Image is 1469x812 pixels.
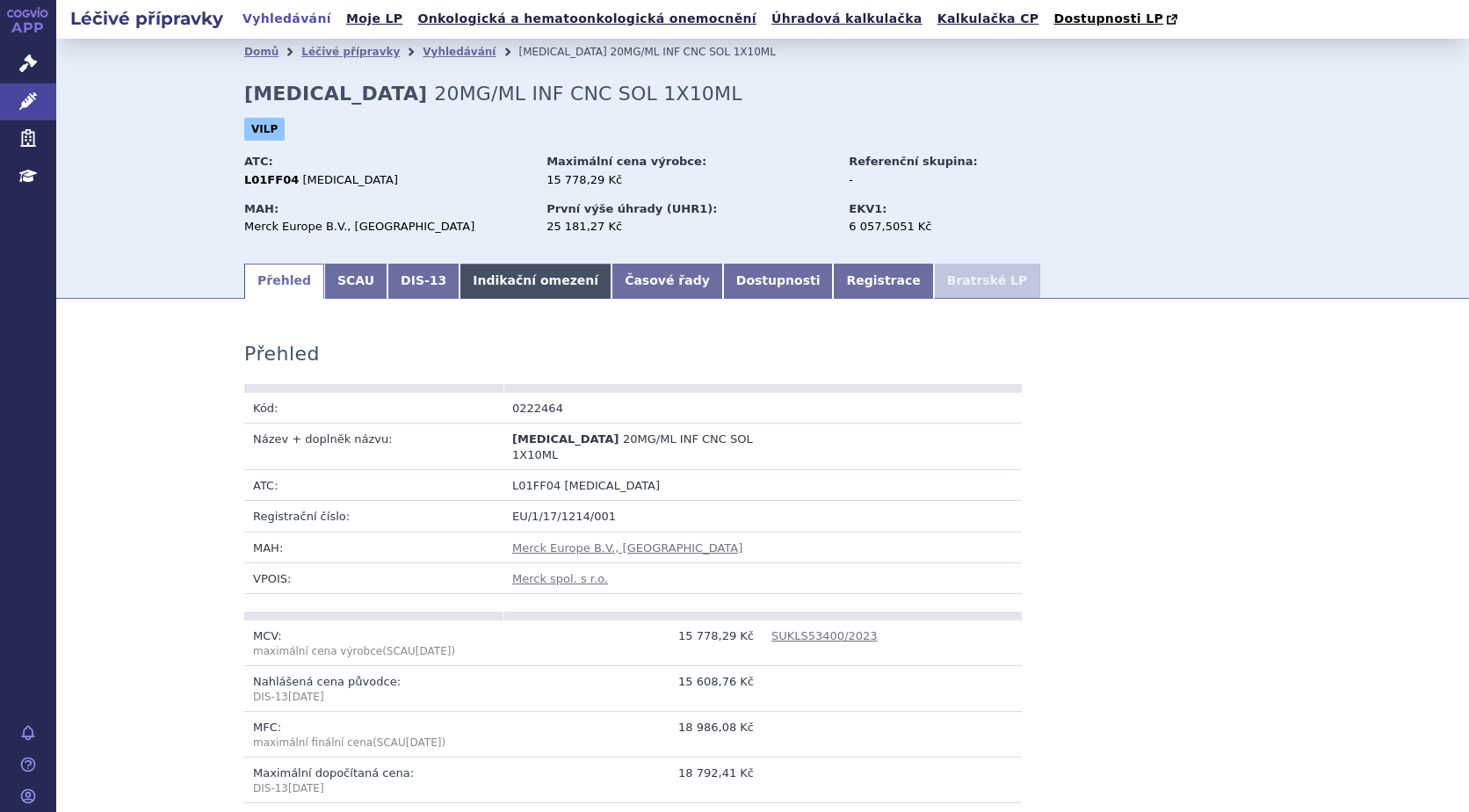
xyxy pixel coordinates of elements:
strong: Maximální cena výrobce: [546,155,706,168]
strong: První výše úhrady (UHR1): [546,202,717,215]
strong: L01FF04 [244,173,299,186]
span: [MEDICAL_DATA] [512,432,619,446]
p: DIS-13 [253,781,495,796]
td: Maximální dopočítaná cena: [244,758,503,803]
span: 20MG/ML INF CNC SOL 1X10ML [434,83,742,105]
p: maximální finální cena [253,736,495,750]
span: 20MG/ML INF CNC SOL 1X10ML [512,432,753,461]
span: [DATE] [416,645,452,657]
a: SUKLS53400/2023 [771,629,878,642]
td: Registrační číslo: [244,501,503,532]
td: Název + doplněk názvu: [244,423,503,469]
td: MAH: [244,532,503,562]
div: 25 181,27 Kč [546,219,832,235]
a: Léčivé přípravky [301,46,400,58]
a: Moje LP [341,7,408,31]
a: Onkologická a hematoonkologická onemocnění [412,7,762,31]
span: [MEDICAL_DATA] [302,173,398,186]
div: Merck Europe B.V., [GEOGRAPHIC_DATA] [244,219,530,235]
a: Vyhledávání [423,46,496,58]
a: Merck Europe B.V., [GEOGRAPHIC_DATA] [512,541,742,555]
span: maximální cena výrobce [253,645,382,657]
span: 20MG/ML INF CNC SOL 1X10ML [611,46,776,58]
a: SCAU [324,264,387,299]
td: VPOIS: [244,562,503,593]
span: [DATE] [288,782,324,794]
td: MFC: [244,712,503,758]
span: [DATE] [406,736,442,749]
span: [MEDICAL_DATA] [564,479,660,492]
td: 0222464 [503,393,763,424]
a: Domů [244,46,279,58]
td: MCV: [244,620,503,666]
a: Kalkulačka CP [932,7,1045,31]
td: EU/1/17/1214/001 [503,501,1022,532]
td: Nahlášená cena původce: [244,666,503,712]
a: Merck spol. s r.o. [512,572,608,585]
td: 15 778,29 Kč [503,620,763,666]
strong: Referenční skupina: [849,155,977,168]
p: DIS-13 [253,690,495,705]
td: Kód: [244,393,503,424]
a: Časové řady [611,264,723,299]
td: 18 792,41 Kč [503,758,763,803]
span: Dostupnosti LP [1053,11,1163,25]
h2: Léčivé přípravky [56,6,237,31]
span: [MEDICAL_DATA] [518,46,606,58]
a: Přehled [244,264,324,299]
a: Úhradová kalkulačka [766,7,928,31]
td: 15 608,76 Kč [503,666,763,712]
span: VILP [244,118,285,141]
a: DIS-13 [387,264,460,299]
a: Vyhledávání [237,7,336,31]
h3: Přehled [244,343,320,366]
strong: ATC: [244,155,273,168]
span: [DATE] [288,691,324,703]
div: - [849,172,1046,188]
span: L01FF04 [512,479,561,492]
a: Dostupnosti [723,264,834,299]
td: ATC: [244,470,503,501]
strong: EKV1: [849,202,886,215]
a: Indikační omezení [460,264,611,299]
div: 15 778,29 Kč [546,172,832,188]
div: 6 057,5051 Kč [849,219,1046,235]
td: 18 986,08 Kč [503,712,763,758]
span: (SCAU ) [373,736,445,749]
a: Dostupnosti LP [1048,7,1186,32]
span: (SCAU ) [253,645,455,657]
strong: [MEDICAL_DATA] [244,83,427,105]
a: Registrace [833,264,933,299]
strong: MAH: [244,202,279,215]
